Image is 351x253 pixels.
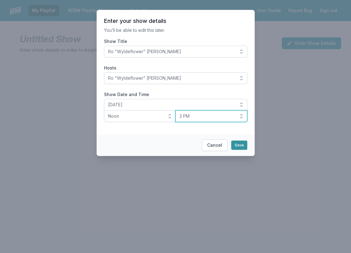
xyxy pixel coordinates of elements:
span: [DATE] [108,102,235,108]
label: Hosts [104,65,247,71]
button: Noon [104,110,176,122]
label: Show Title [104,38,247,44]
span: Noon [108,113,163,119]
button: Cancel [202,139,228,151]
legend: Show Date and Time [104,91,149,98]
header: Enter your show details [104,17,247,25]
span: Ro "Wyldeflower" [PERSON_NAME] [108,48,235,55]
p: You’ll be able to edit this later. [104,27,247,33]
span: 3 PM [179,113,235,119]
button: Save [231,141,247,150]
span: Ro "Wyldeflower" [PERSON_NAME] [108,75,235,81]
button: Ro "Wyldeflower" [PERSON_NAME] [104,46,247,57]
button: [DATE] [104,99,247,111]
button: 3 PM [175,110,247,122]
button: Ro "Wyldeflower" [PERSON_NAME] [104,72,247,84]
